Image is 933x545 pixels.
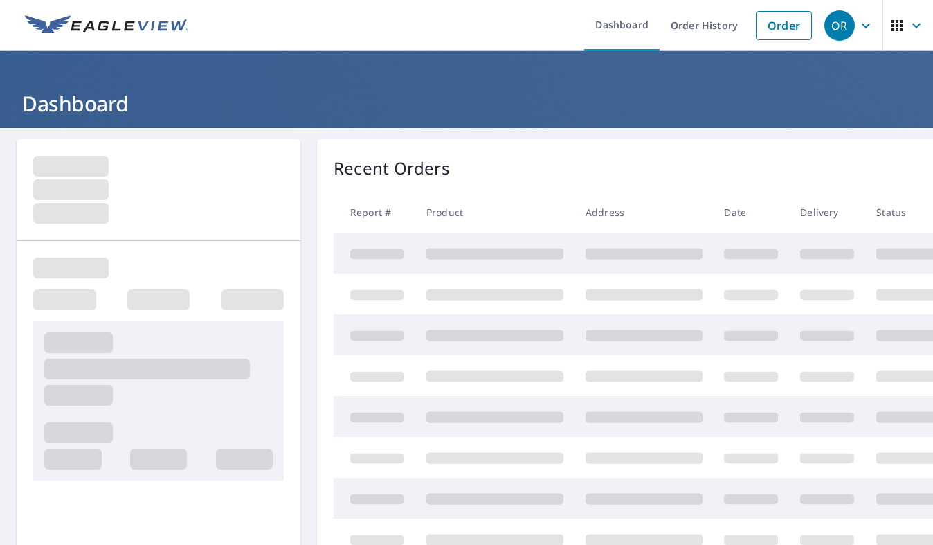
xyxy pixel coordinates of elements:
h1: Dashboard [17,89,916,118]
div: OR [824,10,855,41]
img: EV Logo [25,15,188,36]
th: Address [574,192,714,233]
th: Report # [334,192,415,233]
th: Delivery [789,192,865,233]
p: Recent Orders [334,156,450,181]
th: Product [415,192,574,233]
a: Order [756,11,812,40]
th: Date [713,192,789,233]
